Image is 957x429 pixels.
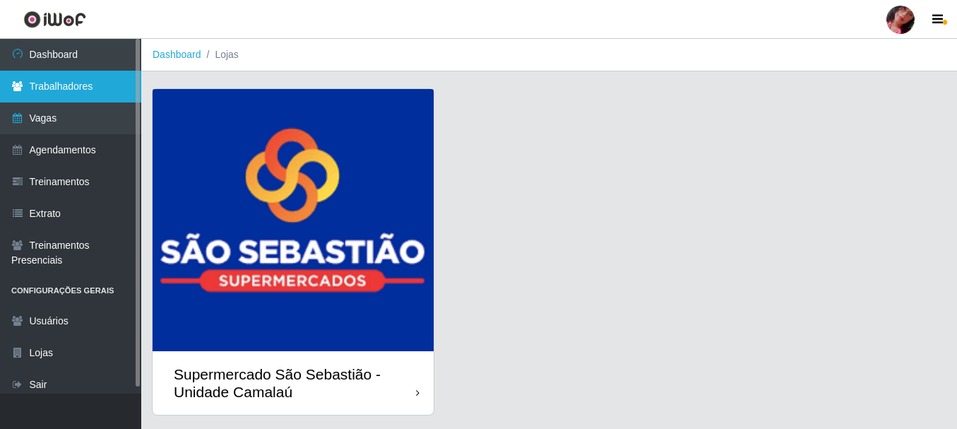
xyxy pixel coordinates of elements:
li: Lojas [201,47,239,62]
a: Supermercado São Sebastião - Unidade Camalaú [153,89,434,415]
img: CoreUI Logo [23,11,86,28]
nav: breadcrumb [141,39,957,71]
img: cardImg [153,89,434,351]
div: Supermercado São Sebastião - Unidade Camalaú [174,365,416,401]
a: Dashboard [153,49,201,60]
